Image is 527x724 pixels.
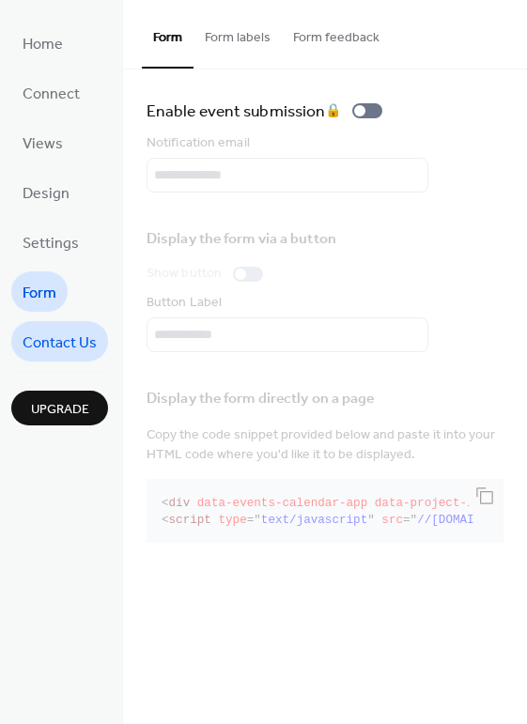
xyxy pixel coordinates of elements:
a: Settings [11,222,90,262]
span: Form [23,279,56,308]
a: Design [11,172,81,212]
a: Form [11,271,68,312]
span: Design [23,179,70,208]
span: Settings [23,229,79,258]
span: Contact Us [23,329,97,358]
a: Contact Us [11,321,108,362]
a: Views [11,122,74,162]
span: Connect [23,80,80,109]
span: Views [23,130,63,159]
button: Upgrade [11,391,108,425]
a: Home [11,23,74,63]
span: Home [23,30,63,59]
a: Connect [11,72,91,113]
span: Upgrade [31,400,89,420]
